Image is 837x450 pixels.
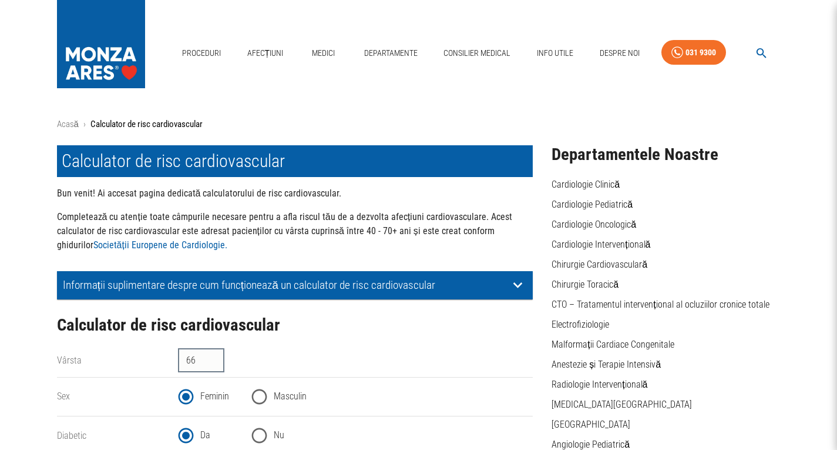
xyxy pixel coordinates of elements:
div: diabetes [178,421,533,450]
a: Acasă [57,119,79,129]
a: [MEDICAL_DATA][GEOGRAPHIC_DATA] [552,399,692,410]
a: Info Utile [532,41,578,65]
div: gender [178,382,533,411]
a: Radiologie Intervențională [552,379,647,390]
h1: Calculator de risc cardiovascular [57,145,533,177]
a: Anestezie și Terapie Intensivă [552,359,661,370]
a: Proceduri [177,41,226,65]
a: CTO – Tratamentul intervențional al ocluziilor cronice totale [552,299,769,310]
span: Feminin [200,389,229,404]
div: 031 9300 [685,45,716,60]
a: Angiologie Pediatrică [552,439,630,450]
a: Departamente [359,41,422,65]
h2: Calculator de risc cardiovascular [57,316,533,335]
strong: Bun venit! Ai accesat pagina dedicată calculatorului de risc cardiovascular. [57,188,342,199]
a: Chirurgie Cardiovasculară [552,259,647,270]
a: Electrofiziologie [552,319,609,330]
span: Nu [274,428,284,442]
div: Informații suplimentare despre cum funcționează un calculator de risc cardiovascular [57,271,533,299]
p: Informații suplimentare despre cum funcționează un calculator de risc cardiovascular [63,279,509,291]
p: Calculator de risc cardiovascular [90,118,203,131]
a: 031 9300 [661,40,726,65]
a: Consilier Medical [439,41,515,65]
a: Chirurgie Toracică [552,279,618,290]
a: [GEOGRAPHIC_DATA] [552,419,630,430]
a: Despre Noi [595,41,644,65]
a: Cardiologie Pediatrică [552,199,633,210]
nav: breadcrumb [57,118,781,131]
a: Malformații Cardiace Congenitale [552,339,674,350]
a: Medici [305,41,342,65]
span: Masculin [274,389,307,404]
li: › [83,118,86,131]
a: Afecțiuni [243,41,288,65]
label: Vârsta [57,355,82,366]
strong: Completează cu atenție toate câmpurile necesare pentru a afla riscul tău de a dezvolta afecțiuni ... [57,211,513,251]
label: Sex [57,391,70,402]
legend: Diabetic [57,429,169,442]
h2: Departamentele Noastre [552,145,780,164]
span: Da [200,428,210,442]
a: Cardiologie Clinică [552,179,620,190]
a: Cardiologie Oncologică [552,219,636,230]
a: Cardiologie Intervențională [552,239,650,250]
a: Societății Europene de Cardiologie. [93,239,227,251]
